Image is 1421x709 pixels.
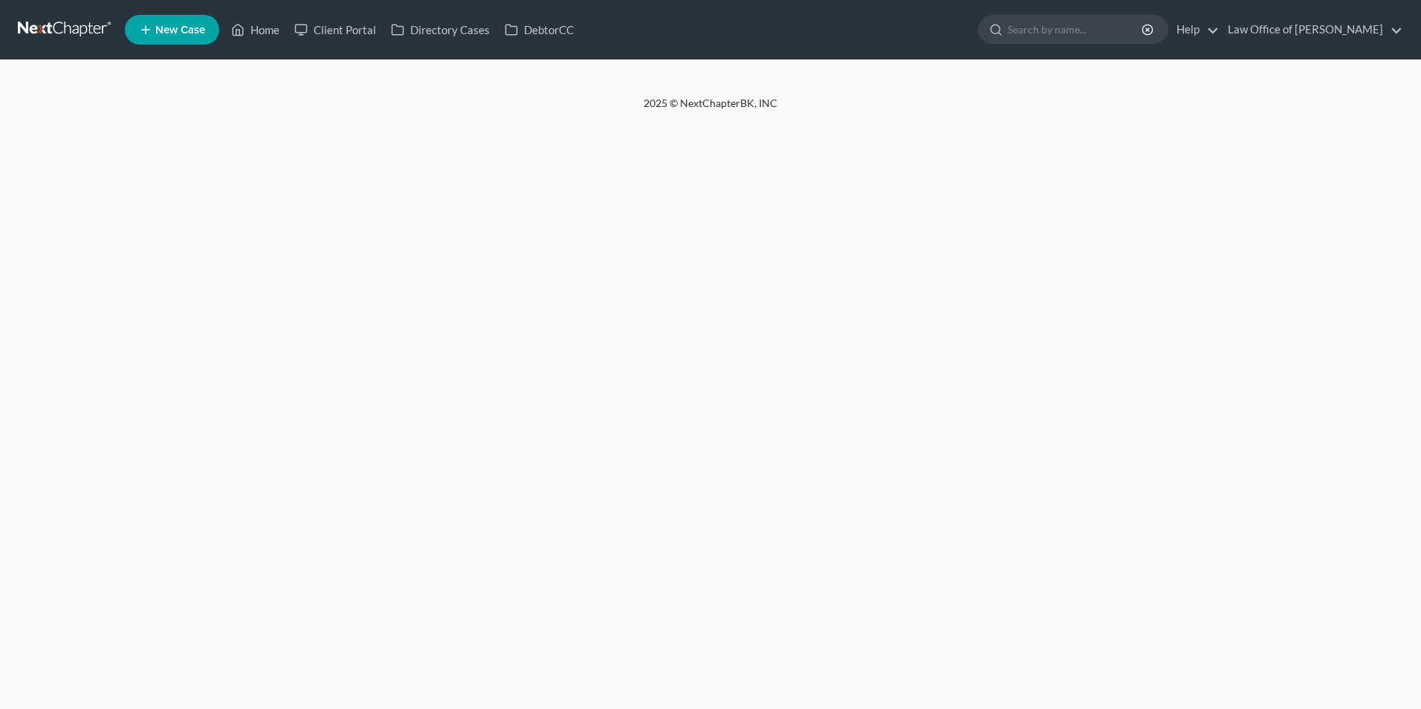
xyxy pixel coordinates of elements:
input: Search by name... [1008,16,1144,43]
a: Client Portal [287,16,383,43]
a: DebtorCC [497,16,581,43]
a: Help [1169,16,1219,43]
a: Directory Cases [383,16,497,43]
div: 2025 © NextChapterBK, INC [287,96,1134,123]
a: Home [224,16,287,43]
span: New Case [155,25,205,36]
a: Law Office of [PERSON_NAME] [1220,16,1402,43]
